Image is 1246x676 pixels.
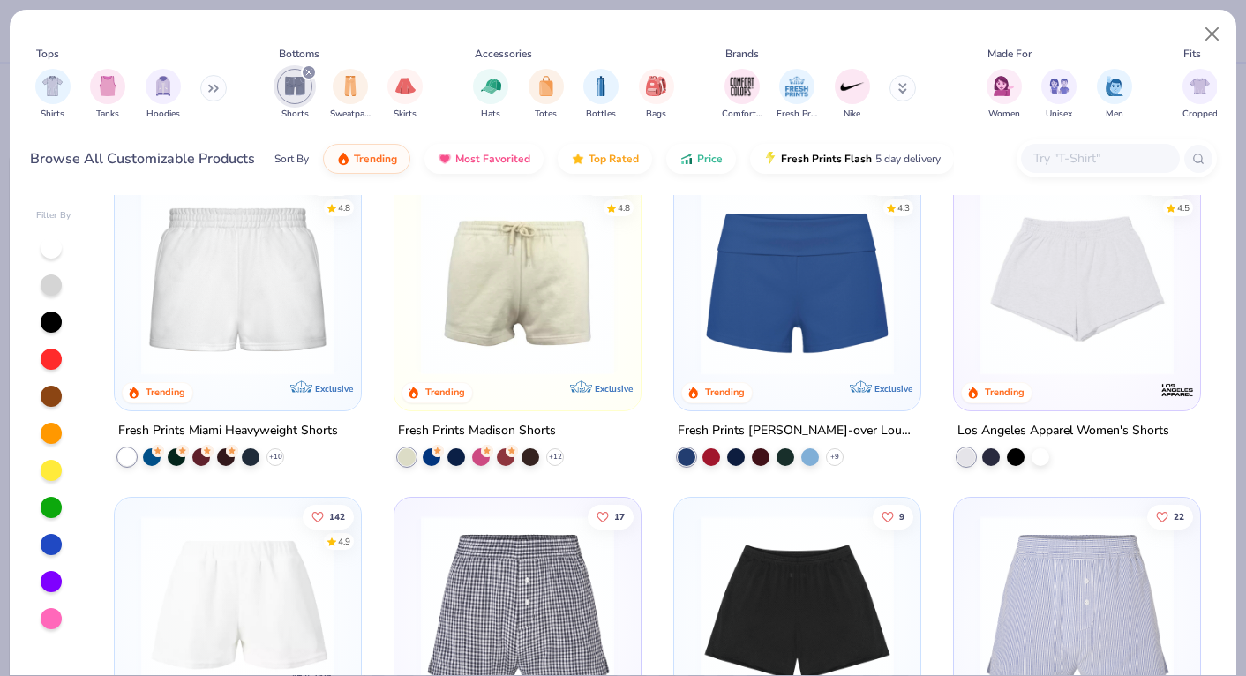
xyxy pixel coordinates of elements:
div: Brands [725,46,759,62]
div: filter for Skirts [387,69,423,121]
img: most_fav.gif [438,152,452,166]
button: filter button [529,69,564,121]
img: Tanks Image [98,76,117,96]
div: filter for Tanks [90,69,125,121]
img: Shirts Image [42,76,63,96]
button: filter button [277,69,312,121]
span: Fresh Prints [777,108,817,121]
span: Nike [844,108,860,121]
img: Unisex Image [1049,76,1070,96]
span: Tanks [96,108,119,121]
span: 142 [330,512,346,521]
button: filter button [987,69,1022,121]
span: Cropped [1182,108,1218,121]
div: 4.9 [339,535,351,548]
div: filter for Totes [529,69,564,121]
img: Hats Image [481,76,501,96]
div: filter for Hoodies [146,69,181,121]
img: Hoodies Image [154,76,173,96]
div: filter for Shirts [35,69,71,121]
span: Price [697,152,723,166]
div: filter for Unisex [1041,69,1077,121]
span: Hats [481,108,500,121]
span: Top Rated [589,152,639,166]
span: Exclusive [315,383,353,394]
span: 5 day delivery [875,149,941,169]
div: Tops [36,46,59,62]
button: filter button [1041,69,1077,121]
button: filter button [473,69,508,121]
button: filter button [1182,69,1218,121]
div: Bottoms [279,46,319,62]
span: + 10 [269,452,282,462]
span: Men [1106,108,1123,121]
span: Bags [646,108,666,121]
div: filter for Comfort Colors [722,69,762,121]
div: Sort By [274,151,309,167]
img: TopRated.gif [571,152,585,166]
span: + 9 [830,452,839,462]
img: trending.gif [336,152,350,166]
div: Made For [987,46,1032,62]
span: Sweatpants [330,108,371,121]
button: Like [873,504,913,529]
button: filter button [639,69,674,121]
button: Price [666,144,736,174]
img: Bottles Image [591,76,611,96]
button: filter button [722,69,762,121]
span: Unisex [1046,108,1072,121]
div: Fresh Prints Miami Heavyweight Shorts [118,420,338,442]
div: filter for Fresh Prints [777,69,817,121]
img: Comfort Colors Image [729,73,755,100]
div: filter for Bags [639,69,674,121]
button: Most Favorited [424,144,544,174]
span: + 12 [549,452,562,462]
img: Shorts Image [285,76,305,96]
div: Browse All Customizable Products [30,148,255,169]
img: Women Image [994,76,1014,96]
div: filter for Bottles [583,69,619,121]
button: Trending [323,144,410,174]
div: filter for Nike [835,69,870,121]
button: Like [1147,504,1193,529]
img: d60be0fe-5443-43a1-ac7f-73f8b6aa2e6e [692,182,903,375]
span: Comfort Colors [722,108,762,121]
div: Fresh Prints Madison Shorts [398,420,556,442]
img: Sweatpants Image [341,76,360,96]
div: Accessories [475,46,532,62]
span: Exclusive [595,383,633,394]
button: Like [582,170,634,195]
span: Shorts [281,108,309,121]
span: Shirts [41,108,64,121]
button: Like [867,170,913,195]
button: filter button [1097,69,1132,121]
button: Top Rated [558,144,652,174]
img: Nike Image [839,73,866,100]
div: Fresh Prints [PERSON_NAME]-over Lounge Shorts [678,420,917,442]
img: Totes Image [537,76,556,96]
button: Like [309,170,355,195]
button: filter button [387,69,423,121]
img: flash.gif [763,152,777,166]
button: Close [1196,18,1229,51]
span: Women [988,108,1020,121]
img: 57e454c6-5c1c-4246-bc67-38b41f84003c [412,182,623,375]
span: Exclusive [874,383,912,394]
button: Fresh Prints Flash5 day delivery [750,144,954,174]
button: Like [1142,170,1193,195]
img: Cropped Image [1190,76,1210,96]
div: 4.3 [897,201,910,214]
span: Trending [354,152,397,166]
span: Skirts [394,108,417,121]
div: 4.5 [1177,201,1190,214]
img: Bags Image [646,76,665,96]
div: Filter By [36,209,71,222]
button: Like [304,504,355,529]
div: filter for Men [1097,69,1132,121]
button: filter button [777,69,817,121]
div: filter for Women [987,69,1022,121]
div: Fits [1183,46,1201,62]
span: Most Favorited [455,152,530,166]
button: filter button [583,69,619,121]
div: filter for Hats [473,69,508,121]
